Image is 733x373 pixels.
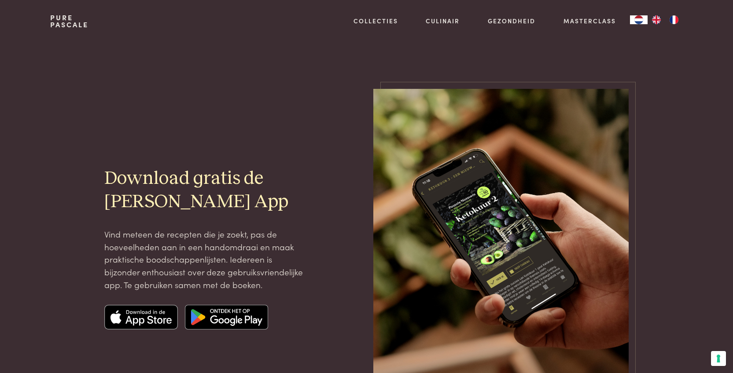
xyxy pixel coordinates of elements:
[711,351,726,366] button: Uw voorkeuren voor toestemming voor trackingtechnologieën
[104,228,306,291] p: Vind meteen de recepten die je zoekt, pas de hoeveelheden aan in een handomdraai en maak praktisc...
[648,15,665,24] a: EN
[104,305,178,329] img: Apple app store
[50,14,88,28] a: PurePascale
[185,305,268,329] img: Google app store
[564,16,616,26] a: Masterclass
[630,15,648,24] div: Language
[648,15,683,24] ul: Language list
[630,15,683,24] aside: Language selected: Nederlands
[426,16,460,26] a: Culinair
[104,167,306,214] h2: Download gratis de [PERSON_NAME] App
[488,16,535,26] a: Gezondheid
[354,16,398,26] a: Collecties
[665,15,683,24] a: FR
[630,15,648,24] a: NL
